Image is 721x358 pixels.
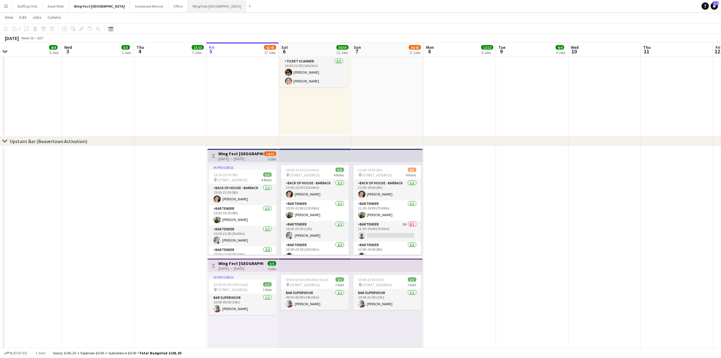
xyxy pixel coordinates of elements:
[498,45,505,50] span: Tue
[281,180,349,200] app-card-role: Back of House - Barback1/110:00-23:30 (13h30m)[PERSON_NAME]
[281,275,349,310] div: 09:30-00:00 (14h30m) (Sun)1/1 [STREET_ADDRESS]1 RoleBar Supervisor1/109:30-00:00 (14h30m)[PERSON_...
[263,172,272,177] span: 5/5
[358,168,383,172] span: 11:00-19:00 (8h)
[5,15,13,20] span: View
[30,13,44,21] a: Jobs
[10,138,87,144] div: Upstairs Bar (Beavertown Activation)
[362,173,392,177] span: [STREET_ADDRESS]
[281,200,349,221] app-card-role: Bartender1/110:30-22:00 (11h30m)[PERSON_NAME]
[122,50,131,55] div: 5 Jobs
[353,242,421,271] app-card-role: Bartender2/211:00-19:00 (8h)[PERSON_NAME]
[218,151,263,156] h3: Wing Fest [GEOGRAPHIC_DATA] - [GEOGRAPHIC_DATA] Activation
[425,48,434,55] span: 8
[362,283,392,287] span: [STREET_ADDRESS]
[556,50,565,55] div: 4 Jobs
[121,45,130,50] span: 5/5
[208,48,214,55] span: 5
[209,185,276,205] app-card-role: Back of House - Barback1/115:30-23:30 (8h)[PERSON_NAME]
[263,282,272,287] span: 1/1
[263,287,272,292] span: 1 Role
[481,50,493,55] div: 6 Jobs
[19,15,26,20] span: Edit
[409,50,421,55] div: 17 Jobs
[192,45,204,50] span: 13/13
[337,50,348,55] div: 22 Jobs
[643,45,651,50] span: Thu
[715,48,720,55] span: 12
[209,275,276,315] app-job-card: In progress10:00-00:00 (14h) (Sat)1/1 [STREET_ADDRESS]1 RoleBar Supervisor1/110:00-00:00 (14h)[PE...
[426,45,434,50] span: Mon
[281,289,349,310] app-card-role: Bar Supervisor1/109:30-00:00 (14h30m)[PERSON_NAME]
[353,275,421,310] app-job-card: 10:00-23:00 (13h)1/1 [STREET_ADDRESS]1 RoleBar Supervisor1/110:00-23:00 (13h)[PERSON_NAME]
[69,0,130,12] button: Wing Fest [GEOGRAPHIC_DATA]
[53,351,181,355] div: Salary £141.20 + Expenses £0.00 + Subsistence £0.00 =
[209,294,276,315] app-card-role: Bar Supervisor1/110:00-00:00 (14h)[PERSON_NAME]
[353,289,421,310] app-card-role: Bar Supervisor1/110:00-23:00 (13h)[PERSON_NAME]
[218,266,263,271] div: [DATE] → [DATE]
[290,283,320,287] span: [STREET_ADDRESS]
[33,351,48,355] span: 1 item
[217,287,247,292] span: [STREET_ADDRESS]
[353,221,421,242] app-card-role: Bartender3A0/111:30-19:00 (7h30m)
[281,165,349,255] app-job-card: 10:00-23:30 (13h30m)5/5 [STREET_ADDRESS]4 RolesBack of House - Barback1/110:00-23:30 (13h30m)[PER...
[188,0,246,12] button: Wing Fest [GEOGRAPHIC_DATA]
[353,180,421,200] app-card-role: Back of House - Barback1/111:00-19:00 (8h)[PERSON_NAME]
[556,45,564,50] span: 4/4
[218,156,263,161] div: [DATE] → [DATE]
[268,266,276,271] div: 3 jobs
[264,50,276,55] div: 17 Jobs
[20,36,35,40] span: Week 36
[2,13,16,21] a: View
[570,48,579,55] span: 10
[280,43,348,87] app-job-card: 10:30-21:00 (10h30m)2/2 [STREET_ADDRESS]1 RoleTicket Scanner2/210:30-21:00 (10h30m)[PERSON_NAME][...
[64,45,72,50] span: Wed
[209,246,276,276] app-card-role: Bartender2/215:30-22:00 (6h30m)
[711,2,718,10] a: 127
[32,15,41,20] span: Jobs
[290,173,320,177] span: [STREET_ADDRESS]
[354,45,361,50] span: Sun
[716,45,720,50] span: Fri
[168,0,188,12] button: Office
[48,15,61,20] span: Comms
[409,45,421,50] span: 36/43
[10,351,27,355] span: Budgeted
[713,2,719,5] span: 127
[406,173,416,177] span: 4 Roles
[286,277,328,282] span: 09:30-00:00 (14h30m) (Sun)
[137,45,144,50] span: Thu
[571,45,579,50] span: Wed
[5,35,19,41] div: [DATE]
[353,48,361,55] span: 7
[218,261,263,266] h3: Wing Fest [GEOGRAPHIC_DATA] - [GEOGRAPHIC_DATA] Activation
[268,261,276,266] span: 3/3
[192,50,203,55] div: 7 Jobs
[353,200,421,221] app-card-role: Bartender1/111:30-19:00 (7h30m)[PERSON_NAME]
[38,36,44,40] div: BST
[17,13,29,21] a: Edit
[136,48,144,55] span: 4
[209,205,276,226] app-card-role: Bartender1/115:30-23:30 (8h)[PERSON_NAME]
[642,48,651,55] span: 11
[261,178,272,182] span: 4 Roles
[3,350,28,356] button: Budgeted
[12,0,43,12] button: Staffing Only
[209,165,276,255] app-job-card: In progress15:30-23:30 (8h)5/5 [STREET_ADDRESS]4 RolesBack of House - Barback1/115:30-23:30 (8h)[...
[43,0,69,12] button: Asset Work
[281,242,349,271] app-card-role: Bartender2/210:00-23:30 (13h30m)[PERSON_NAME]
[209,226,276,246] app-card-role: Bartender1/115:30-21:00 (5h30m)[PERSON_NAME]
[408,277,416,282] span: 1/1
[498,48,505,55] span: 9
[281,221,349,242] app-card-role: Bartender1/110:30-23:30 (13h)[PERSON_NAME]
[358,277,385,282] span: 10:00-23:00 (13h)
[336,277,344,282] span: 1/1
[353,165,421,255] app-job-card: 11:00-19:00 (8h)4/5 [STREET_ADDRESS]4 RolesBack of House - Barback1/111:00-19:00 (8h)[PERSON_NAME...
[280,58,348,87] app-card-role: Ticket Scanner2/210:30-21:00 (10h30m)[PERSON_NAME][PERSON_NAME]
[213,172,238,177] span: 15:30-23:30 (8h)
[49,50,59,55] div: 4 Jobs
